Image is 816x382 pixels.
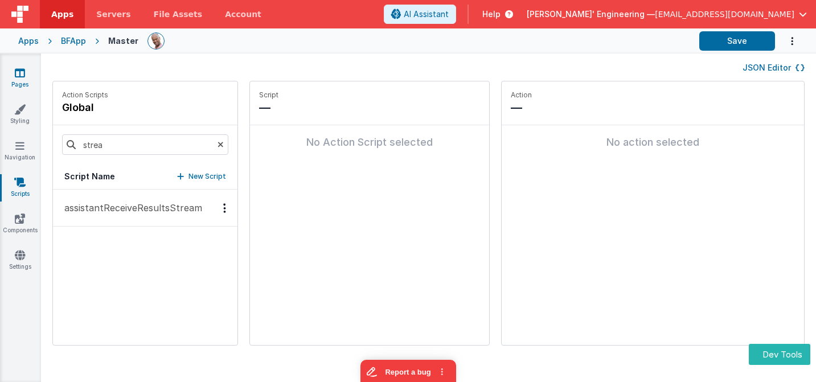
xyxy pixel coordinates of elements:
p: assistantReceiveResultsStream [58,201,202,215]
button: [PERSON_NAME]' Engineering — [EMAIL_ADDRESS][DOMAIN_NAME] [527,9,807,20]
span: [PERSON_NAME]' Engineering — [527,9,655,20]
span: AI Assistant [404,9,449,20]
span: [EMAIL_ADDRESS][DOMAIN_NAME] [655,9,794,20]
button: Dev Tools [749,344,810,365]
p: Action Scripts [62,91,108,100]
p: Script [259,91,480,100]
span: File Assets [154,9,203,20]
button: Save [699,31,775,51]
p: Action [511,91,795,100]
div: Master [108,35,138,47]
div: No Action Script selected [259,134,480,150]
img: 11ac31fe5dc3d0eff3fbbbf7b26fa6e1 [148,33,164,49]
button: assistantReceiveResultsStream [53,190,237,227]
p: — [511,100,795,116]
h5: Script Name [64,171,115,182]
button: JSON Editor [743,62,805,73]
button: AI Assistant [384,5,456,24]
span: Apps [51,9,73,20]
div: BFApp [61,35,86,47]
button: Options [775,30,798,53]
p: — [259,100,480,116]
button: New Script [177,171,226,182]
div: Apps [18,35,39,47]
div: No action selected [511,134,795,150]
h4: global [62,100,108,116]
input: Search scripts [62,134,228,155]
p: New Script [188,171,226,182]
span: Help [482,9,501,20]
div: Options [216,203,233,213]
span: Servers [96,9,130,20]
